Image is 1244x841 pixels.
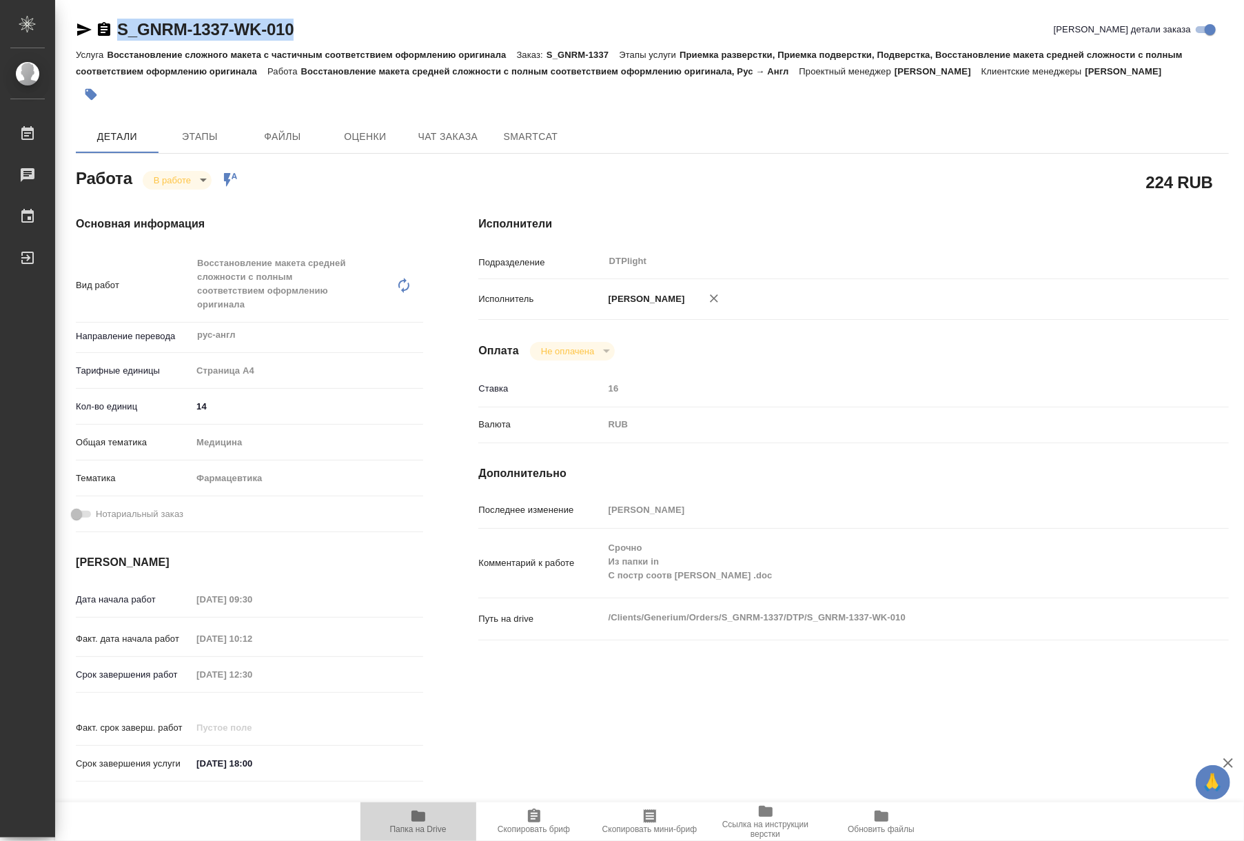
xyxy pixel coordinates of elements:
[547,50,619,60] p: S_GNRM-1337
[76,757,192,771] p: Срок завершения услуги
[1054,23,1191,37] span: [PERSON_NAME] детали заказа
[192,665,312,685] input: Пустое поле
[192,589,312,609] input: Пустое поле
[699,283,729,314] button: Удалить исполнителя
[76,364,192,378] p: Тарифные единицы
[604,413,1166,436] div: RUB
[76,79,106,110] button: Добавить тэг
[478,612,603,626] p: Путь на drive
[76,554,423,571] h4: [PERSON_NAME]
[192,753,312,773] input: ✎ Введи что-нибудь
[476,802,592,841] button: Скопировать бриф
[76,721,192,735] p: Факт. срок заверш. работ
[799,66,895,77] p: Проектный менеджер
[604,378,1166,398] input: Пустое поле
[96,507,183,521] span: Нотариальный заказ
[150,174,195,186] button: В работе
[478,556,603,570] p: Комментарий к работе
[192,718,312,738] input: Пустое поле
[267,66,301,77] p: Работа
[602,824,697,834] span: Скопировать мини-бриф
[390,824,447,834] span: Папка на Drive
[478,256,603,270] p: Подразделение
[1201,768,1225,797] span: 🙏
[530,342,615,361] div: В работе
[537,345,598,357] button: Не оплачена
[76,436,192,449] p: Общая тематика
[478,292,603,306] p: Исполнитель
[1146,170,1213,194] h2: 224 RUB
[143,171,212,190] div: В работе
[192,431,423,454] div: Медицина
[76,165,132,190] h2: Работа
[604,292,685,306] p: [PERSON_NAME]
[84,128,150,145] span: Детали
[895,66,981,77] p: [PERSON_NAME]
[76,330,192,343] p: Направление перевода
[517,50,547,60] p: Заказ:
[708,802,824,841] button: Ссылка на инструкции верстки
[76,50,107,60] p: Услуга
[1085,66,1172,77] p: [PERSON_NAME]
[360,802,476,841] button: Папка на Drive
[1196,765,1230,800] button: 🙏
[76,632,192,646] p: Факт. дата начала работ
[592,802,708,841] button: Скопировать мини-бриф
[604,606,1166,629] textarea: /Clients/Generium/Orders/S_GNRM-1337/DTP/S_GNRM-1337-WK-010
[249,128,316,145] span: Файлы
[167,128,233,145] span: Этапы
[76,400,192,414] p: Кол-во единиц
[478,382,603,396] p: Ставка
[498,824,570,834] span: Скопировать бриф
[478,418,603,432] p: Валюта
[76,216,423,232] h4: Основная информация
[76,593,192,607] p: Дата начала работ
[478,343,519,359] h4: Оплата
[332,128,398,145] span: Оценки
[76,21,92,38] button: Скопировать ссылку для ЯМессенджера
[478,465,1229,482] h4: Дополнительно
[981,66,1085,77] p: Клиентские менеджеры
[415,128,481,145] span: Чат заказа
[192,396,423,416] input: ✎ Введи что-нибудь
[824,802,939,841] button: Обновить файлы
[604,536,1166,587] textarea: Срочно Из папки in С постр соотв [PERSON_NAME] .doc
[301,66,799,77] p: Восстановление макета средней сложности с полным соответствием оформлению оригинала, Рус → Англ
[76,472,192,485] p: Тематика
[192,629,312,649] input: Пустое поле
[192,467,423,490] div: Фармацевтика
[76,278,192,292] p: Вид работ
[192,359,423,383] div: Страница А4
[498,128,564,145] span: SmartCat
[478,216,1229,232] h4: Исполнители
[76,668,192,682] p: Срок завершения работ
[107,50,516,60] p: Восстановление сложного макета с частичным соответствием оформлению оригинала
[96,21,112,38] button: Скопировать ссылку
[848,824,915,834] span: Обновить файлы
[604,500,1166,520] input: Пустое поле
[117,20,294,39] a: S_GNRM-1337-WK-010
[716,820,815,839] span: Ссылка на инструкции верстки
[478,503,603,517] p: Последнее изменение
[619,50,680,60] p: Этапы услуги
